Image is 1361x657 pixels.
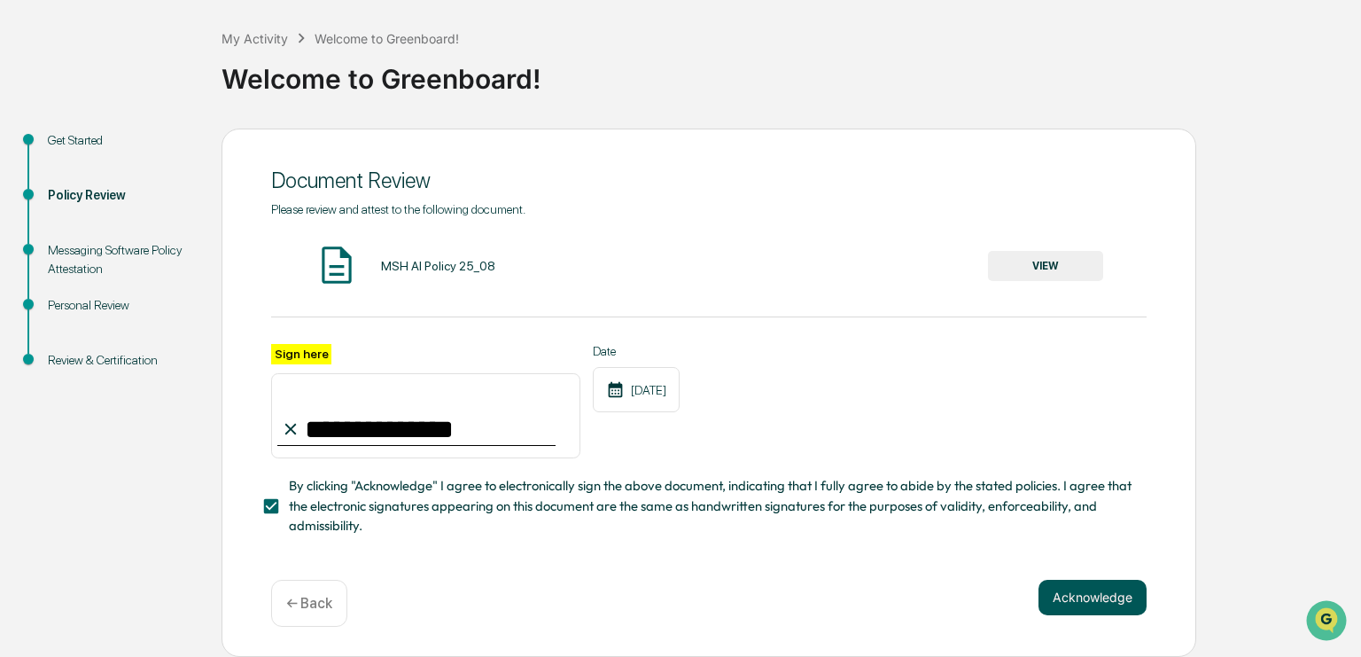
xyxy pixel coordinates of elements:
[222,49,1352,95] div: Welcome to Greenboard!
[35,257,112,275] span: Data Lookup
[18,37,323,66] p: How can we help?
[48,131,193,150] div: Get Started
[315,31,459,46] div: Welcome to Greenboard!
[988,251,1103,281] button: VIEW
[60,153,224,168] div: We're available if you need us!
[48,186,193,205] div: Policy Review
[289,476,1132,536] span: By clicking "Acknowledge" I agree to electronically sign the above document, indicating that I fu...
[593,344,680,358] label: Date
[301,141,323,162] button: Start new chat
[1038,580,1147,615] button: Acknowledge
[48,296,193,315] div: Personal Review
[18,259,32,273] div: 🔎
[48,351,193,370] div: Review & Certification
[11,216,121,248] a: 🖐️Preclearance
[271,202,525,216] span: Please review and attest to the following document.
[271,344,331,364] label: Sign here
[222,31,288,46] div: My Activity
[381,259,495,273] div: MSH AI Policy 25_08
[176,301,214,314] span: Pylon
[35,223,114,241] span: Preclearance
[286,595,332,612] p: ← Back
[315,243,359,287] img: Document Icon
[60,136,291,153] div: Start new chat
[11,250,119,282] a: 🔎Data Lookup
[18,225,32,239] div: 🖐️
[146,223,220,241] span: Attestations
[1304,598,1352,646] iframe: Open customer support
[271,168,1147,193] div: Document Review
[121,216,227,248] a: 🗄️Attestations
[593,367,680,412] div: [DATE]
[48,241,193,278] div: Messaging Software Policy Attestation
[18,136,50,168] img: 1746055101610-c473b297-6a78-478c-a979-82029cc54cd1
[128,225,143,239] div: 🗄️
[125,300,214,314] a: Powered byPylon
